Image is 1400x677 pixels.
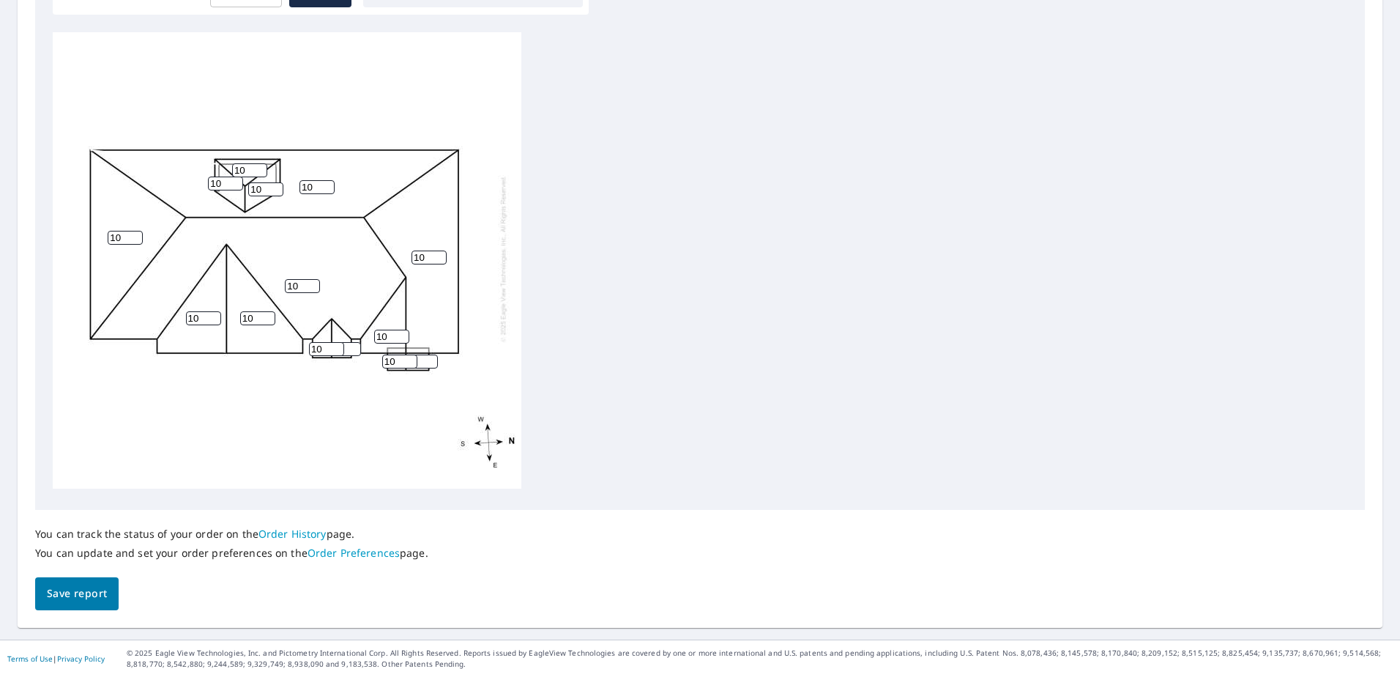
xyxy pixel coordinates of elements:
p: You can track the status of your order on the page. [35,528,428,541]
p: © 2025 Eagle View Technologies, Inc. and Pictometry International Corp. All Rights Reserved. Repo... [127,648,1393,670]
a: Privacy Policy [57,654,105,664]
span: Save report [47,585,107,603]
button: Save report [35,577,119,610]
a: Order Preferences [308,546,400,560]
a: Terms of Use [7,654,53,664]
p: You can update and set your order preferences on the page. [35,547,428,560]
a: Order History [258,527,327,541]
p: | [7,654,105,663]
